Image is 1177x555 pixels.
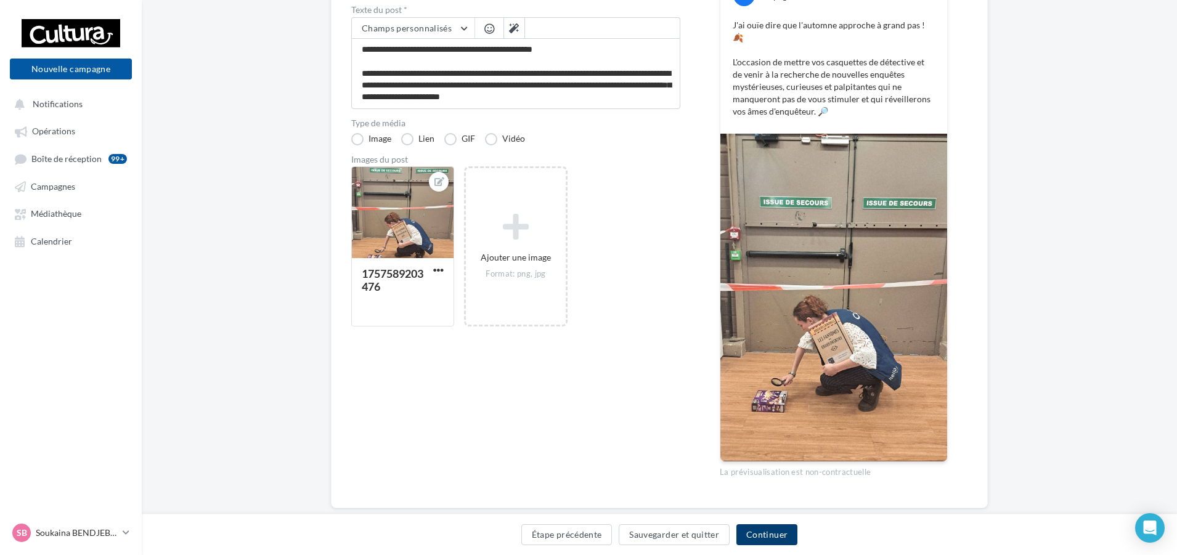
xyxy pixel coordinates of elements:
div: 99+ [108,154,127,164]
p: J'ai ouïe dire que l'automne approche à grand pas ! 🍂 L'occasion de mettre vos casquettes de déte... [733,19,935,118]
span: Opérations [32,126,75,137]
label: Lien [401,133,434,145]
span: Champs personnalisés [362,23,452,33]
a: Boîte de réception99+ [7,147,134,170]
span: Notifications [33,99,83,109]
button: Champs personnalisés [352,18,474,39]
span: Boîte de réception [31,153,102,164]
div: Images du post [351,155,680,164]
label: GIF [444,133,475,145]
a: Campagnes [7,175,134,197]
label: Texte du post * [351,6,680,14]
div: 1757589203476 [362,267,423,293]
a: Opérations [7,120,134,142]
button: Sauvegarder et quitter [619,524,730,545]
label: Image [351,133,391,145]
button: Étape précédente [521,524,613,545]
button: Notifications [7,92,129,115]
span: SB [17,527,27,539]
button: Nouvelle campagne [10,59,132,79]
div: Open Intercom Messenger [1135,513,1165,543]
span: Médiathèque [31,209,81,219]
a: Médiathèque [7,202,134,224]
label: Vidéo [485,133,525,145]
span: Calendrier [31,236,72,246]
div: La prévisualisation est non-contractuelle [720,462,948,478]
span: Campagnes [31,181,75,192]
a: Calendrier [7,230,134,252]
button: Continuer [736,524,797,545]
p: Soukaina BENDJEBBOUR [36,527,118,539]
label: Type de média [351,119,680,128]
a: SB Soukaina BENDJEBBOUR [10,521,132,545]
